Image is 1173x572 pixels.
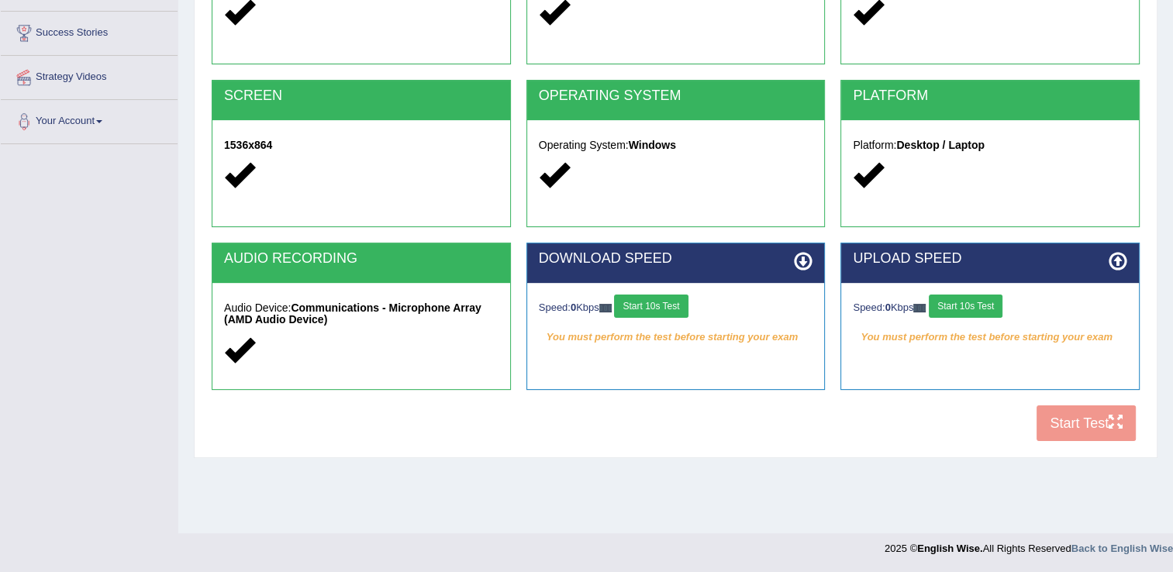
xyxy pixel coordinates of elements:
strong: Windows [629,139,676,151]
h2: PLATFORM [853,88,1127,104]
strong: 0 [885,302,891,313]
em: You must perform the test before starting your exam [539,326,813,349]
a: Back to English Wise [1071,543,1173,554]
a: Your Account [1,100,178,139]
h5: Operating System: [539,140,813,151]
strong: 1536x864 [224,139,272,151]
div: Speed: Kbps [853,295,1127,322]
a: Strategy Videos [1,56,178,95]
strong: Desktop / Laptop [896,139,985,151]
h5: Platform: [853,140,1127,151]
strong: 0 [571,302,576,313]
strong: Communications - Microphone Array (AMD Audio Device) [224,302,481,326]
h2: DOWNLOAD SPEED [539,251,813,267]
h2: SCREEN [224,88,499,104]
button: Start 10s Test [929,295,1002,318]
img: ajax-loader-fb-connection.gif [599,304,612,312]
div: 2025 © All Rights Reserved [885,533,1173,556]
a: Success Stories [1,12,178,50]
button: Start 10s Test [614,295,688,318]
div: Speed: Kbps [539,295,813,322]
h2: AUDIO RECORDING [224,251,499,267]
h2: UPLOAD SPEED [853,251,1127,267]
em: You must perform the test before starting your exam [853,326,1127,349]
img: ajax-loader-fb-connection.gif [913,304,926,312]
h2: OPERATING SYSTEM [539,88,813,104]
h5: Audio Device: [224,302,499,326]
strong: English Wise. [917,543,982,554]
